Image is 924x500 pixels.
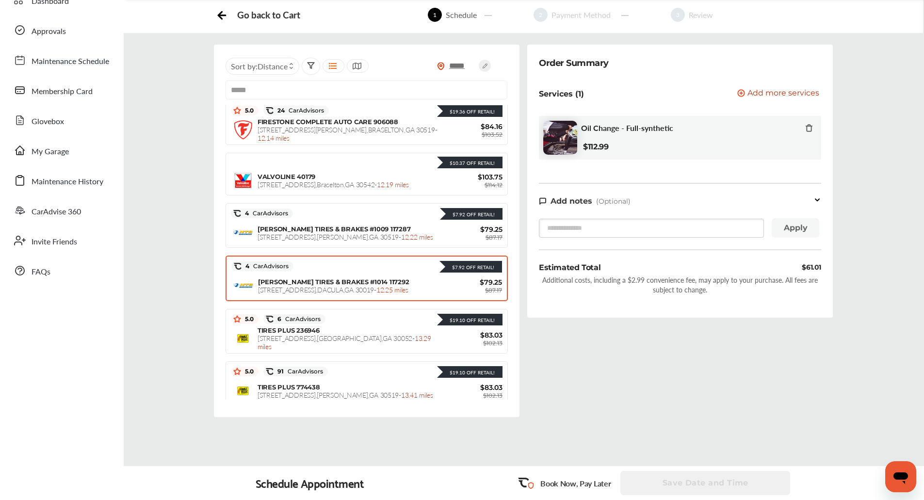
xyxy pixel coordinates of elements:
div: $61.01 [802,262,821,273]
img: caradvise_icon.5c74104a.svg [234,262,242,270]
span: CarAdvisors [284,368,323,375]
span: Distance [258,61,288,72]
span: [PERSON_NAME] TIRES & BRAKES #1009 117287 [258,225,410,233]
div: Order Summary [539,56,609,70]
span: 13.29 miles [258,333,431,351]
span: Add more services [747,89,819,98]
img: location_vector_orange.38f05af8.svg [437,62,445,70]
span: Approvals [32,25,66,38]
img: logo-tires-plus.png [233,381,253,401]
span: 2 [534,8,548,22]
button: Apply [772,218,819,238]
span: 12.14 miles [258,133,290,143]
a: My Garage [9,138,114,163]
img: logo-mavis.png [233,230,253,236]
a: Maintenance History [9,168,114,193]
a: FAQs [9,258,114,283]
img: caradvise_icon.5c74104a.svg [266,107,274,114]
span: 12.25 miles [376,285,408,294]
a: Add more services [737,89,821,98]
span: FIRESTONE COMPLETE AUTO CARE 906088 [258,118,398,126]
span: [STREET_ADDRESS][PERSON_NAME] , BRASELTON , GA 30519 - [258,125,437,143]
div: Estimated Total [539,262,600,273]
img: star_icon.59ea9307.svg [233,315,241,323]
span: 12.19 miles [377,179,409,189]
div: $19.36 Off Retail! [445,108,495,115]
img: logo-tires-plus.png [233,329,253,348]
span: [STREET_ADDRESS] , [PERSON_NAME] , GA 30519 - [258,390,433,400]
div: $19.10 Off Retail! [445,369,495,376]
button: Add more services [737,89,819,98]
span: $102.13 [483,392,503,399]
span: 1 [428,8,442,22]
span: [STREET_ADDRESS] , Braselton , GA 30542 - [258,179,409,189]
span: $83.03 [444,331,503,339]
span: Membership Card [32,85,93,98]
img: caradvise_icon.5c74104a.svg [266,368,274,375]
span: 24 [274,107,324,114]
a: Approvals [9,17,114,43]
span: $103.52 [482,131,503,138]
img: oil-change-thumb.jpg [543,121,577,155]
span: Add notes [551,196,592,206]
img: star_icon.59ea9307.svg [233,107,241,114]
span: 91 [274,368,323,375]
img: logo-firestone.png [233,120,253,140]
a: Maintenance Schedule [9,48,114,73]
img: logo-valvoline.png [233,171,253,190]
span: $103.75 [444,173,503,181]
span: CarAdvisors [249,210,288,217]
img: caradvise_icon.5c74104a.svg [266,315,274,323]
a: CarAdvise 360 [9,198,114,223]
div: $10.37 Off Retail! [445,160,495,166]
div: $19.10 Off Retail! [445,317,495,323]
span: $87.17 [485,287,502,294]
span: My Garage [32,145,69,158]
p: Services (1) [539,89,584,98]
span: 13.41 miles [401,390,433,400]
span: [STREET_ADDRESS] , [GEOGRAPHIC_DATA] , GA 30052 - [258,333,431,351]
span: 3 [671,8,685,22]
span: Invite Friends [32,236,77,248]
span: $83.03 [444,383,503,392]
div: Go back to Cart [237,9,300,20]
div: Schedule Appointment [256,476,364,490]
span: 4 [242,262,289,270]
span: FAQs [32,266,50,278]
div: $7.92 Off Retail! [447,264,494,271]
span: $79.25 [444,225,503,234]
span: 12.22 miles [401,232,433,242]
span: 5.0 [241,315,254,323]
img: star_icon.59ea9307.svg [233,368,241,375]
span: (Optional) [596,197,631,206]
span: TIRES PLUS 236946 [258,326,320,334]
span: [STREET_ADDRESS] , DACULA , GA 30019 - [258,285,408,294]
a: Glovebox [9,108,114,133]
span: Maintenance Schedule [32,55,109,68]
span: $102.13 [483,339,503,347]
span: [STREET_ADDRESS] , [PERSON_NAME] , GA 30519 - [258,232,433,242]
div: Payment Method [548,9,615,20]
span: 6 [274,315,321,323]
a: Invite Friends [9,228,114,253]
span: $87.17 [486,234,503,241]
span: $84.16 [444,122,503,131]
span: 5.0 [241,107,254,114]
span: Maintenance History [32,176,103,188]
span: CarAdvisors [285,107,324,114]
span: CarAdvisors [281,316,321,323]
span: Glovebox [32,115,64,128]
div: Schedule [442,9,481,20]
span: CarAdvise 360 [32,206,81,218]
div: Additional costs, including a $2.99 convenience fee, may apply to your purchase. All fees are sub... [539,275,821,294]
span: CarAdvisors [249,263,289,270]
span: $79.25 [444,278,502,287]
a: Membership Card [9,78,114,103]
img: caradvise_icon.5c74104a.svg [233,210,241,217]
div: $7.92 Off Retail! [448,211,495,218]
img: logo-mavis.png [234,283,253,289]
b: $112.99 [583,142,609,151]
div: Review [685,9,717,20]
span: [PERSON_NAME] TIRES & BRAKES #1014 117292 [258,278,409,286]
span: $114.12 [485,181,503,189]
